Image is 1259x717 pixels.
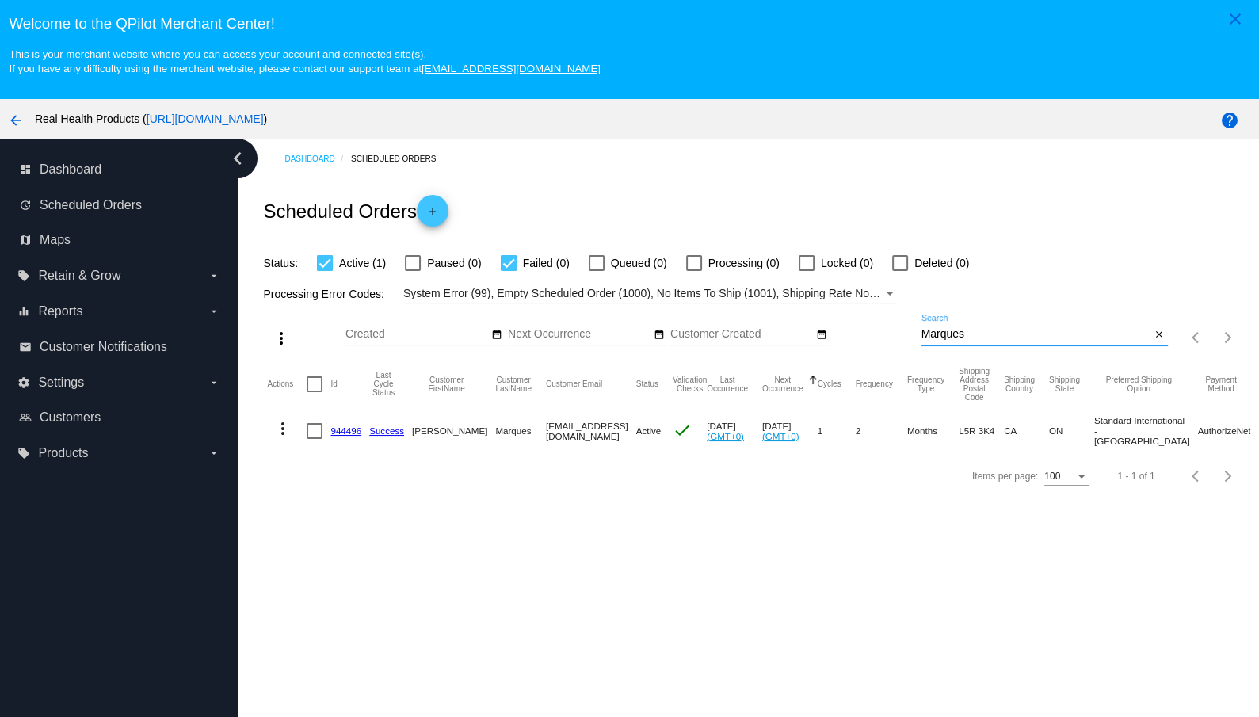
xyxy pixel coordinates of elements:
mat-cell: L5R 3K4 [959,408,1004,454]
h2: Scheduled Orders [263,195,448,227]
button: Change sorting for NextOccurrenceUtc [762,376,803,393]
i: people_outline [19,411,32,424]
a: Dashboard [284,147,351,171]
mat-cell: CA [1004,408,1049,454]
i: local_offer [17,447,30,460]
span: Reports [38,304,82,318]
mat-icon: arrow_back [6,111,25,130]
span: Processing Error Codes: [263,288,384,300]
span: Locked (0) [821,254,873,273]
button: Change sorting for LastOccurrenceUtc [707,376,748,393]
a: dashboard Dashboard [19,157,220,182]
mat-cell: Standard International - [GEOGRAPHIC_DATA] [1094,408,1198,454]
a: (GMT+0) [707,431,744,441]
span: Active [636,425,662,436]
i: settings [17,376,30,389]
i: equalizer [17,305,30,318]
span: Failed (0) [523,254,570,273]
button: Change sorting for Frequency [856,379,893,389]
button: Clear [1151,326,1168,343]
button: Previous page [1181,322,1212,353]
a: [URL][DOMAIN_NAME] [147,113,264,125]
a: (GMT+0) [762,431,799,441]
span: Settings [38,376,84,390]
button: Change sorting for Cycles [818,379,841,389]
i: arrow_drop_down [208,447,220,460]
input: Next Occurrence [508,328,650,341]
span: Dashboard [40,162,101,177]
span: Status: [263,257,298,269]
a: 944496 [330,425,361,436]
mat-cell: Marques [495,408,546,454]
mat-icon: check [673,421,692,440]
mat-icon: add [423,206,442,225]
span: Customer Notifications [40,340,167,354]
i: arrow_drop_down [208,269,220,282]
mat-icon: close [1226,10,1245,29]
span: Customers [40,410,101,425]
mat-cell: Months [907,408,959,454]
i: email [19,341,32,353]
i: dashboard [19,163,32,176]
mat-cell: AuthorizeNet [1198,408,1259,454]
input: Search [921,328,1151,341]
mat-icon: date_range [815,329,826,341]
button: Change sorting for ShippingCountry [1004,376,1035,393]
i: local_offer [17,269,30,282]
mat-select: Items per page: [1044,471,1089,482]
button: Change sorting for PreferredShippingOption [1094,376,1184,393]
mat-icon: date_range [654,329,665,341]
a: map Maps [19,227,220,253]
span: Maps [40,233,71,247]
a: [EMAIL_ADDRESS][DOMAIN_NAME] [422,63,601,74]
mat-select: Filter by Processing Error Codes [403,284,897,303]
small: This is your merchant website where you can access your account and connected site(s). If you hav... [9,48,600,74]
button: Change sorting for Id [330,379,337,389]
button: Change sorting for PaymentMethod.Type [1198,376,1245,393]
mat-icon: more_vert [273,419,292,438]
mat-cell: [DATE] [762,408,818,454]
span: Active (1) [339,254,386,273]
button: Change sorting for Status [636,379,658,389]
a: people_outline Customers [19,405,220,430]
div: Items per page: [972,471,1038,482]
span: Paused (0) [427,254,481,273]
a: Scheduled Orders [351,147,450,171]
mat-cell: [PERSON_NAME] [412,408,495,454]
button: Previous page [1181,460,1212,492]
mat-cell: [EMAIL_ADDRESS][DOMAIN_NAME] [546,408,636,454]
mat-header-cell: Validation Checks [673,360,707,408]
mat-icon: help [1220,111,1239,130]
span: 100 [1044,471,1060,482]
button: Change sorting for FrequencyType [907,376,944,393]
i: chevron_left [225,146,250,171]
mat-header-cell: Actions [267,360,307,408]
button: Next page [1212,322,1244,353]
i: arrow_drop_down [208,376,220,389]
mat-cell: ON [1049,408,1094,454]
mat-cell: 1 [818,408,856,454]
span: Processing (0) [708,254,780,273]
mat-cell: [DATE] [707,408,762,454]
mat-cell: 2 [856,408,907,454]
mat-icon: close [1154,329,1165,341]
a: email Customer Notifications [19,334,220,360]
button: Change sorting for CustomerFirstName [412,376,481,393]
h3: Welcome to the QPilot Merchant Center! [9,15,1249,32]
mat-icon: more_vert [272,329,291,348]
i: map [19,234,32,246]
i: update [19,199,32,212]
button: Change sorting for ShippingPostcode [959,367,990,402]
span: Products [38,446,88,460]
div: 1 - 1 of 1 [1117,471,1154,482]
button: Change sorting for CustomerEmail [546,379,602,389]
button: Change sorting for ShippingState [1049,376,1080,393]
button: Next page [1212,460,1244,492]
span: Deleted (0) [914,254,969,273]
span: Retain & Grow [38,269,120,283]
i: arrow_drop_down [208,305,220,318]
span: Scheduled Orders [40,198,142,212]
input: Created [345,328,488,341]
mat-icon: date_range [491,329,502,341]
button: Change sorting for CustomerLastName [495,376,532,393]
